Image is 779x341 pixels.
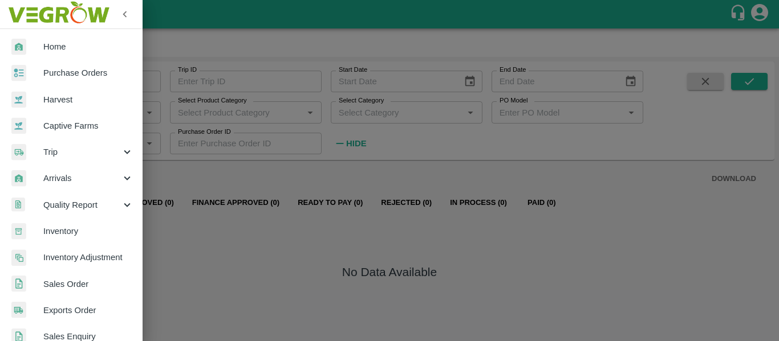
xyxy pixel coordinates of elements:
span: Arrivals [43,172,121,184]
img: whArrival [11,170,26,187]
span: Inventory [43,225,133,237]
img: delivery [11,144,26,161]
span: Sales Order [43,278,133,290]
img: qualityReport [11,198,25,212]
span: Purchase Orders [43,67,133,79]
img: whInventory [11,223,26,240]
img: inventory [11,249,26,266]
img: whArrival [11,39,26,55]
span: Captive Farms [43,120,133,132]
span: Exports Order [43,304,133,317]
img: reciept [11,65,26,81]
span: Quality Report [43,199,121,211]
span: Harvest [43,93,133,106]
img: harvest [11,91,26,108]
span: Trip [43,146,121,158]
span: Inventory Adjustment [43,251,133,264]
img: sales [11,276,26,292]
img: shipments [11,302,26,318]
img: harvest [11,117,26,134]
span: Home [43,40,133,53]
